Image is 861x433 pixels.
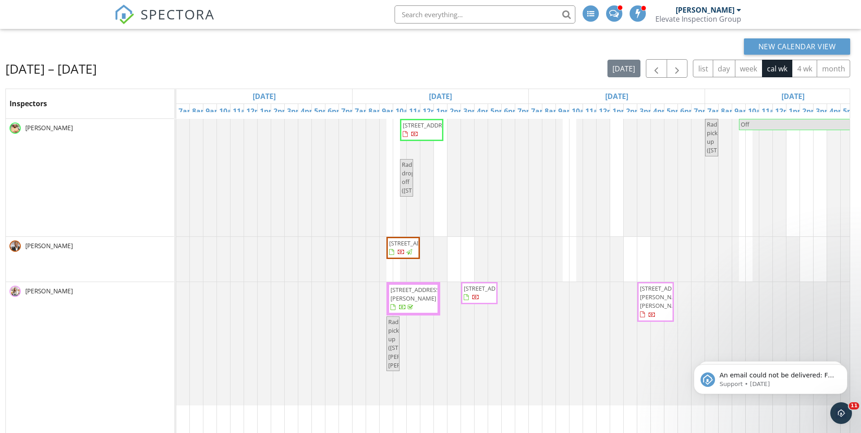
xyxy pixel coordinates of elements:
span: [STREET_ADDRESS] [464,284,514,292]
a: 11am [231,104,255,118]
a: 10am [393,104,418,118]
a: 9am [380,104,400,118]
button: list [693,60,713,77]
div: [PERSON_NAME] [676,5,734,14]
button: day [713,60,735,77]
a: 7pm [692,104,712,118]
input: Search everything... [395,5,575,24]
a: 8am [190,104,210,118]
span: 11 [849,402,859,409]
a: 11am [407,104,431,118]
a: Go to September 29, 2025 [427,89,454,104]
a: 7am [705,104,725,118]
img: marcus.png [9,240,21,252]
a: 9am [556,104,576,118]
a: 2pm [800,104,820,118]
a: 10am [746,104,770,118]
span: Off [741,120,749,128]
span: [PERSON_NAME] [24,287,75,296]
a: 8am [542,104,563,118]
a: 11am [583,104,607,118]
iframe: Intercom live chat [830,402,852,424]
img: 3v0a4265.jpg [9,122,21,134]
a: 5pm [664,104,685,118]
a: 12pm [773,104,797,118]
a: 1pm [258,104,278,118]
a: 3pm [285,104,305,118]
button: Next [667,59,688,78]
button: Previous [646,59,667,78]
a: 10am [569,104,594,118]
a: 1pm [434,104,454,118]
a: 4pm [475,104,495,118]
span: [PERSON_NAME] [24,123,75,132]
a: 7am [176,104,197,118]
a: 12pm [597,104,621,118]
iframe: Intercom notifications message [680,345,861,409]
a: 4pm [298,104,319,118]
a: 7am [353,104,373,118]
a: Go to September 28, 2025 [250,89,278,104]
a: 7pm [339,104,359,118]
a: 4pm [651,104,671,118]
span: Radon pick up ([STREET_ADDRESS][PERSON_NAME][PERSON_NAME]) [388,318,441,369]
a: SPECTORA [114,12,215,31]
a: 1pm [610,104,630,118]
a: 2pm [624,104,644,118]
span: SPECTORA [141,5,215,24]
a: 1pm [786,104,807,118]
a: 3pm [461,104,481,118]
a: 3pm [814,104,834,118]
a: 6pm [502,104,522,118]
button: New Calendar View [744,38,851,55]
a: 5pm [312,104,332,118]
a: 6pm [678,104,698,118]
a: 7am [529,104,549,118]
a: 7pm [515,104,536,118]
span: [STREET_ADDRESS] [403,121,453,129]
button: month [817,60,850,77]
a: 2pm [447,104,468,118]
a: 8am [719,104,739,118]
a: 2pm [271,104,292,118]
a: 4pm [827,104,847,118]
button: [DATE] [607,60,640,77]
a: 9am [732,104,753,118]
img: 3v0a2421.jpg [9,286,21,297]
button: 4 wk [792,60,817,77]
span: Inspectors [9,99,47,108]
a: Go to September 30, 2025 [603,89,630,104]
span: Radon drop off ([STREET_ADDRESS]) [402,160,456,195]
a: 12pm [420,104,445,118]
a: 3pm [637,104,658,118]
a: 5pm [841,104,861,118]
span: [STREET_ADDRESS] [389,239,440,247]
a: 11am [759,104,784,118]
a: 9am [203,104,224,118]
a: 10am [217,104,241,118]
span: Radon pick up ([STREET_ADDRESS]) [707,120,761,155]
h2: [DATE] – [DATE] [5,60,97,78]
a: 12pm [244,104,268,118]
button: week [735,60,762,77]
button: cal wk [762,60,793,77]
a: Go to October 1, 2025 [779,89,807,104]
a: 8am [366,104,386,118]
span: [STREET_ADDRESS][PERSON_NAME] [391,286,441,302]
a: 6pm [325,104,346,118]
span: [PERSON_NAME] [24,241,75,250]
img: The Best Home Inspection Software - Spectora [114,5,134,24]
span: [STREET_ADDRESS][PERSON_NAME][PERSON_NAME] [640,284,691,310]
a: 5pm [488,104,508,118]
div: Elevate Inspection Group [655,14,741,24]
